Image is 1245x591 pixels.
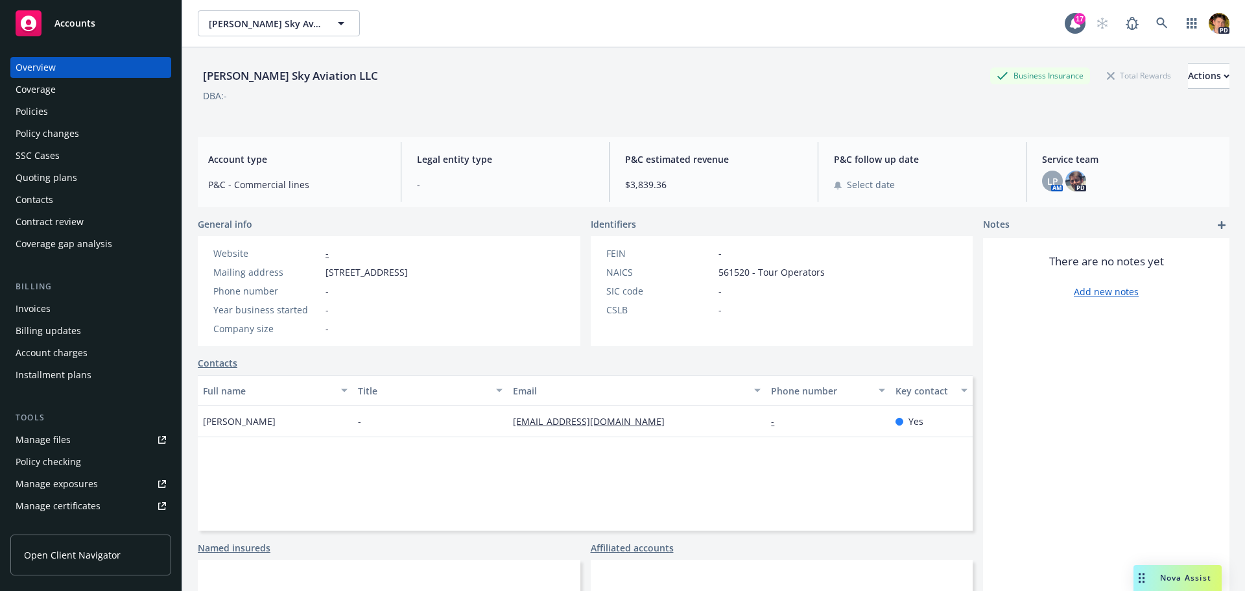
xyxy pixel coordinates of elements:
div: Key contact [895,384,953,398]
a: Contacts [10,189,171,210]
a: Coverage gap analysis [10,234,171,254]
div: Invoices [16,298,51,319]
div: CSLB [606,303,713,317]
a: Billing updates [10,320,171,341]
span: Identifiers [591,217,636,231]
div: Billing updates [16,320,81,341]
div: Actions [1188,64,1229,88]
div: Email [513,384,746,398]
div: Manage files [16,429,71,450]
span: - [417,178,594,191]
span: P&C - Commercial lines [208,178,385,191]
span: General info [198,217,252,231]
a: Manage exposures [10,474,171,494]
div: Manage certificates [16,496,101,516]
a: Report a Bug [1119,10,1145,36]
a: - [771,415,785,428]
div: Installment plans [16,365,91,385]
a: Installment plans [10,365,171,385]
a: Contacts [198,356,237,370]
span: Account type [208,152,385,166]
a: Account charges [10,343,171,363]
span: - [718,303,722,317]
a: Affiliated accounts [591,541,674,555]
div: Title [358,384,488,398]
div: Manage exposures [16,474,98,494]
div: Policy changes [16,123,79,144]
div: Account charges [16,343,88,363]
a: Manage files [10,429,171,450]
div: Tools [10,411,171,424]
div: Website [213,247,320,260]
a: Start snowing [1089,10,1115,36]
span: - [326,322,329,335]
div: Overview [16,57,56,78]
span: LP [1047,175,1058,188]
div: [PERSON_NAME] Sky Aviation LLC [198,67,383,84]
button: Nova Assist [1133,565,1222,591]
span: 561520 - Tour Operators [718,265,825,279]
div: SSC Cases [16,145,60,166]
span: Select date [847,178,895,191]
a: [EMAIL_ADDRESS][DOMAIN_NAME] [513,415,675,428]
div: Policy checking [16,452,81,472]
div: Year business started [213,303,320,317]
a: Quoting plans [10,167,171,188]
span: Legal entity type [417,152,594,166]
div: SIC code [606,284,713,298]
div: Policies [16,101,48,122]
div: Mailing address [213,265,320,279]
div: 17 [1074,13,1085,25]
div: Coverage gap analysis [16,234,112,254]
span: Service team [1042,152,1219,166]
div: Business Insurance [990,67,1090,84]
span: There are no notes yet [1049,254,1164,269]
a: Manage certificates [10,496,171,516]
span: [STREET_ADDRESS] [326,265,408,279]
a: Accounts [10,5,171,42]
div: Company size [213,322,320,335]
button: [PERSON_NAME] Sky Aviation LLC [198,10,360,36]
button: Email [508,375,766,406]
button: Actions [1188,63,1229,89]
a: Switch app [1179,10,1205,36]
div: Contacts [16,189,53,210]
a: SSC Cases [10,145,171,166]
span: - [326,284,329,298]
div: DBA: - [203,89,227,103]
div: Drag to move [1133,565,1150,591]
div: Phone number [213,284,320,298]
a: Named insureds [198,541,270,555]
span: - [718,284,722,298]
span: [PERSON_NAME] Sky Aviation LLC [209,17,321,30]
div: Full name [203,384,333,398]
a: Coverage [10,79,171,100]
div: FEIN [606,247,713,260]
button: Phone number [766,375,890,406]
span: $3,839.36 [625,178,802,191]
span: Yes [908,415,923,428]
a: Search [1149,10,1175,36]
a: Contract review [10,211,171,232]
a: Policies [10,101,171,122]
a: Policy changes [10,123,171,144]
a: add [1214,217,1229,233]
span: Accounts [54,18,95,29]
div: Contract review [16,211,84,232]
div: Quoting plans [16,167,77,188]
a: Invoices [10,298,171,319]
a: Policy checking [10,452,171,472]
img: photo [1209,13,1229,34]
div: NAICS [606,265,713,279]
span: Nova Assist [1160,572,1211,583]
a: Manage BORs [10,518,171,538]
div: Phone number [771,384,870,398]
div: Total Rewards [1100,67,1178,84]
a: Add new notes [1074,285,1139,298]
img: photo [1065,171,1086,191]
span: Open Client Navigator [24,548,121,562]
div: Manage BORs [16,518,77,538]
button: Key contact [890,375,973,406]
a: Overview [10,57,171,78]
